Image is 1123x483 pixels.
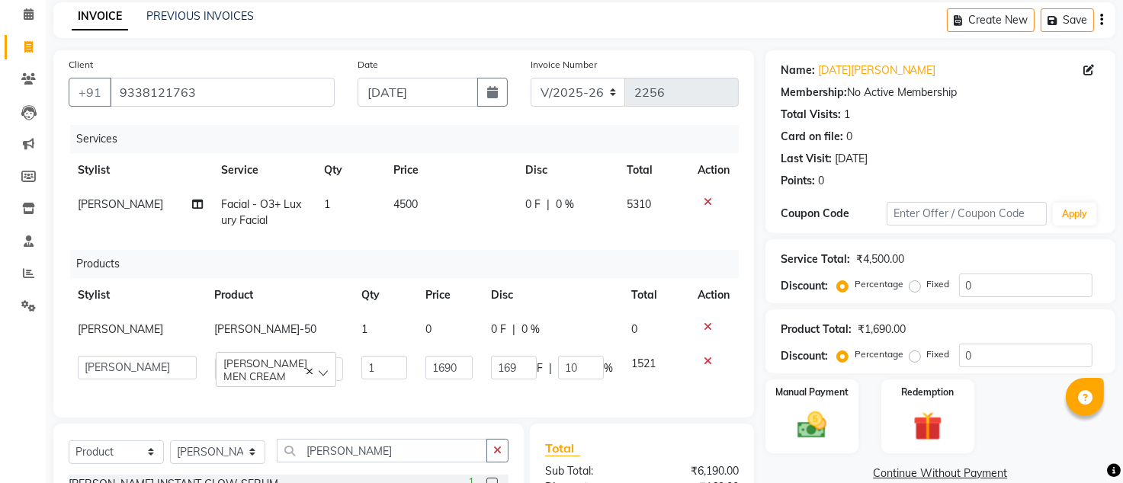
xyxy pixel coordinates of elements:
div: No Active Membership [781,85,1100,101]
th: Total [618,153,688,187]
th: Action [688,153,739,187]
div: 1 [844,107,850,123]
label: Percentage [855,277,903,291]
img: _gift.svg [904,408,951,444]
div: Services [70,125,750,153]
th: Stylist [69,153,212,187]
label: Invoice Number [531,58,597,72]
div: Products [70,250,750,278]
label: Redemption [902,385,955,399]
span: 0 F [525,197,541,213]
span: | [512,321,515,337]
button: +91 [69,78,111,107]
div: [DATE] [835,151,868,167]
th: Price [384,153,516,187]
span: | [547,197,550,213]
input: Search by Name/Mobile/Email/Code [110,78,335,107]
div: 0 [818,173,824,189]
span: % [604,360,613,376]
span: 0 % [556,197,574,213]
div: Membership: [781,85,847,101]
input: Search or Scan [277,439,487,462]
span: [PERSON_NAME] [78,197,163,211]
div: Name: [781,62,815,78]
input: Enter Offer / Coupon Code [887,202,1047,226]
span: 1521 [631,357,656,370]
th: Disc [516,153,618,187]
th: Qty [352,278,416,312]
th: Stylist [69,278,206,312]
span: 0 F [491,321,506,337]
span: 0 % [521,321,540,337]
div: Discount: [781,348,828,364]
label: Fixed [927,347,950,361]
div: ₹1,690.00 [858,321,906,337]
div: Service Total: [781,251,850,267]
a: PREVIOUS INVOICES [146,9,254,23]
span: F [537,360,543,376]
a: INVOICE [72,3,128,30]
span: 0 [425,322,432,336]
label: Percentage [855,347,903,361]
th: Qty [315,153,383,187]
span: [PERSON_NAME] [78,322,163,336]
div: ₹6,190.00 [642,463,750,479]
span: Facial - O3+ Luxury Facial [221,197,301,227]
button: Apply [1053,203,1096,226]
th: Product [206,278,353,312]
div: Last Visit: [781,151,832,167]
span: 1 [361,322,367,336]
div: Coupon Code [781,206,887,222]
th: Disc [482,278,622,312]
a: [DATE][PERSON_NAME] [818,62,936,78]
label: Client [69,58,93,72]
th: Price [416,278,482,312]
div: Total Visits: [781,107,841,123]
span: [PERSON_NAME]-50 [215,322,317,336]
img: _cash.svg [788,408,836,442]
span: 4500 [393,197,418,211]
span: 1 [324,197,330,211]
div: Discount: [781,278,828,294]
span: Total [545,440,580,456]
label: Manual Payment [775,385,849,399]
div: Points: [781,173,815,189]
button: Save [1041,8,1094,32]
th: Total [622,278,688,312]
div: Card on file: [781,129,843,145]
th: Service [212,153,316,187]
div: Product Total: [781,321,852,337]
a: Continue Without Payment [768,465,1112,481]
label: Date [358,58,378,72]
span: 5310 [627,197,652,211]
div: 0 [846,129,852,145]
span: [PERSON_NAME] MEN CREAM [224,357,308,382]
span: 0 [631,322,637,336]
label: Fixed [927,277,950,291]
span: | [549,360,552,376]
div: Sub Total: [534,463,642,479]
button: Create New [947,8,1035,32]
div: ₹4,500.00 [856,251,904,267]
th: Action [688,278,739,312]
